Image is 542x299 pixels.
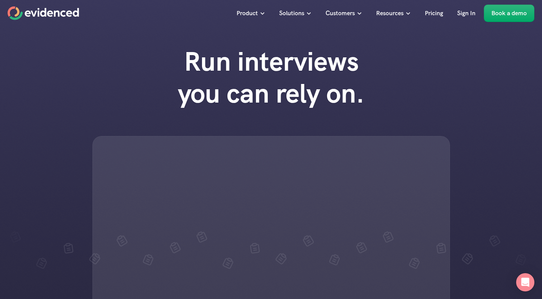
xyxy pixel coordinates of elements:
[516,273,534,291] div: Open Intercom Messenger
[491,8,527,18] p: Book a demo
[425,8,443,18] p: Pricing
[237,8,258,18] p: Product
[419,5,449,22] a: Pricing
[163,46,380,109] h1: Run interviews you can rely on.
[8,6,79,20] a: Home
[457,8,475,18] p: Sign In
[484,5,534,22] a: Book a demo
[376,8,404,18] p: Resources
[326,8,355,18] p: Customers
[279,8,304,18] p: Solutions
[451,5,481,22] a: Sign In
